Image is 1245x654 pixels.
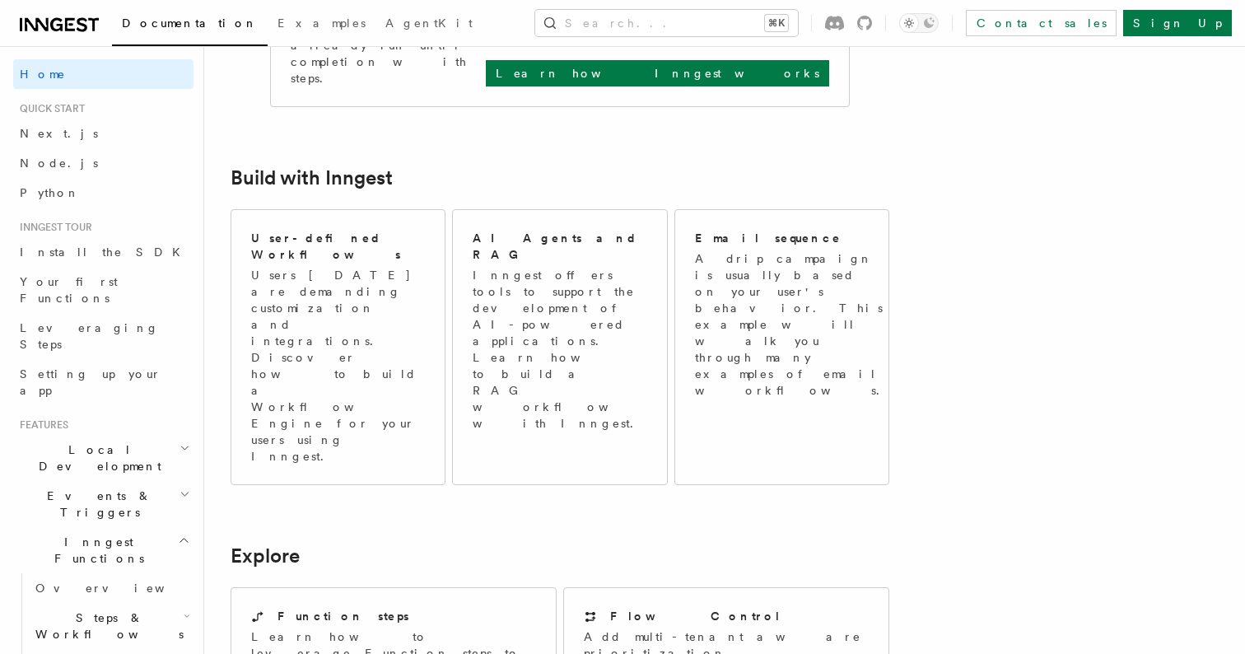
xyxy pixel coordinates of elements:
button: Events & Triggers [13,481,194,527]
span: Inngest tour [13,221,92,234]
a: Explore [231,544,300,568]
a: Setting up your app [13,359,194,405]
a: Contact sales [966,10,1117,36]
span: Leveraging Steps [20,321,159,351]
span: Examples [277,16,366,30]
span: Home [20,66,66,82]
a: Home [13,59,194,89]
a: AI Agents and RAGInngest offers tools to support the development of AI-powered applications. Lear... [452,209,667,485]
h2: Flow Control [610,608,781,624]
a: Next.js [13,119,194,148]
a: Install the SDK [13,237,194,267]
a: Documentation [112,5,268,46]
span: Overview [35,582,205,595]
p: Learn how Inngest works [496,65,819,82]
button: Steps & Workflows [29,603,194,649]
span: Local Development [13,441,180,474]
h2: AI Agents and RAG [473,230,649,263]
a: Email sequenceA drip campaign is usually based on your user's behavior. This example will walk yo... [674,209,889,485]
span: Python [20,186,80,199]
p: Users [DATE] are demanding customization and integrations. Discover how to build a Workflow Engin... [251,267,425,465]
span: Quick start [13,102,85,115]
span: Next.js [20,127,98,140]
a: Python [13,178,194,208]
span: Features [13,418,68,432]
p: A drip campaign is usually based on your user's behavior. This example will walk you through many... [695,250,889,399]
h2: Function steps [277,608,409,624]
a: Learn how Inngest works [486,60,829,86]
span: AgentKit [385,16,473,30]
span: Steps & Workflows [29,610,184,642]
span: Your first Functions [20,275,118,305]
h2: User-defined Workflows [251,230,425,263]
kbd: ⌘K [765,15,788,31]
span: Install the SDK [20,245,190,259]
a: Examples [268,5,375,44]
a: User-defined WorkflowsUsers [DATE] are demanding customization and integrations. Discover how to ... [231,209,445,485]
span: Setting up your app [20,367,161,397]
h2: Email sequence [695,230,842,246]
p: Inngest offers tools to support the development of AI-powered applications. Learn how to build a ... [473,267,649,432]
a: Leveraging Steps [13,313,194,359]
button: Local Development [13,435,194,481]
span: Node.js [20,156,98,170]
button: Search...⌘K [535,10,798,36]
a: Overview [29,573,194,603]
a: Build with Inngest [231,166,393,189]
button: Inngest Functions [13,527,194,573]
a: Sign Up [1123,10,1232,36]
span: Documentation [122,16,258,30]
a: Your first Functions [13,267,194,313]
a: AgentKit [375,5,483,44]
span: Events & Triggers [13,488,180,521]
span: Inngest Functions [13,534,178,567]
a: Node.js [13,148,194,178]
button: Toggle dark mode [899,13,939,33]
